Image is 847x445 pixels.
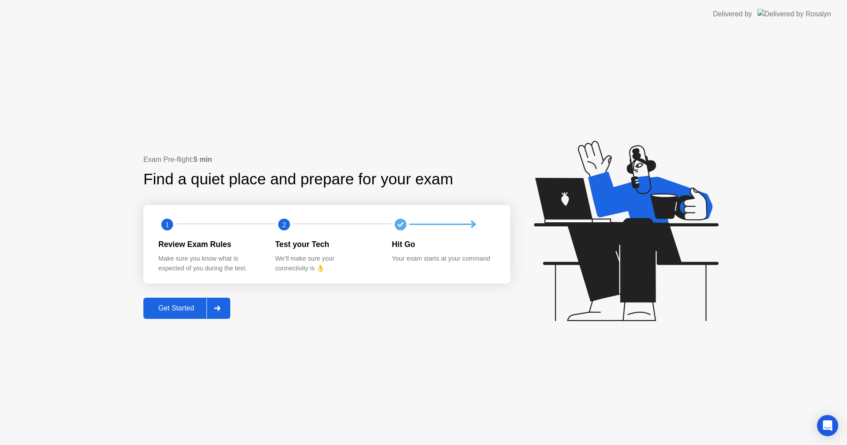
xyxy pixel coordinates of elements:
img: Delivered by Rosalyn [757,9,831,19]
div: Review Exam Rules [158,239,261,250]
div: Test your Tech [275,239,378,250]
div: Delivered by [713,9,752,19]
text: 2 [282,220,286,228]
text: 1 [165,220,169,228]
div: Your exam starts at your command [392,254,495,264]
div: We’ll make sure your connectivity is 👌 [275,254,378,273]
button: Get Started [143,298,230,319]
div: Exam Pre-flight: [143,154,510,165]
div: Open Intercom Messenger [817,415,838,436]
div: Find a quiet place and prepare for your exam [143,168,454,191]
div: Make sure you know what is expected of you during the test. [158,254,261,273]
b: 5 min [194,156,212,163]
div: Hit Go [392,239,495,250]
div: Get Started [146,304,206,312]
